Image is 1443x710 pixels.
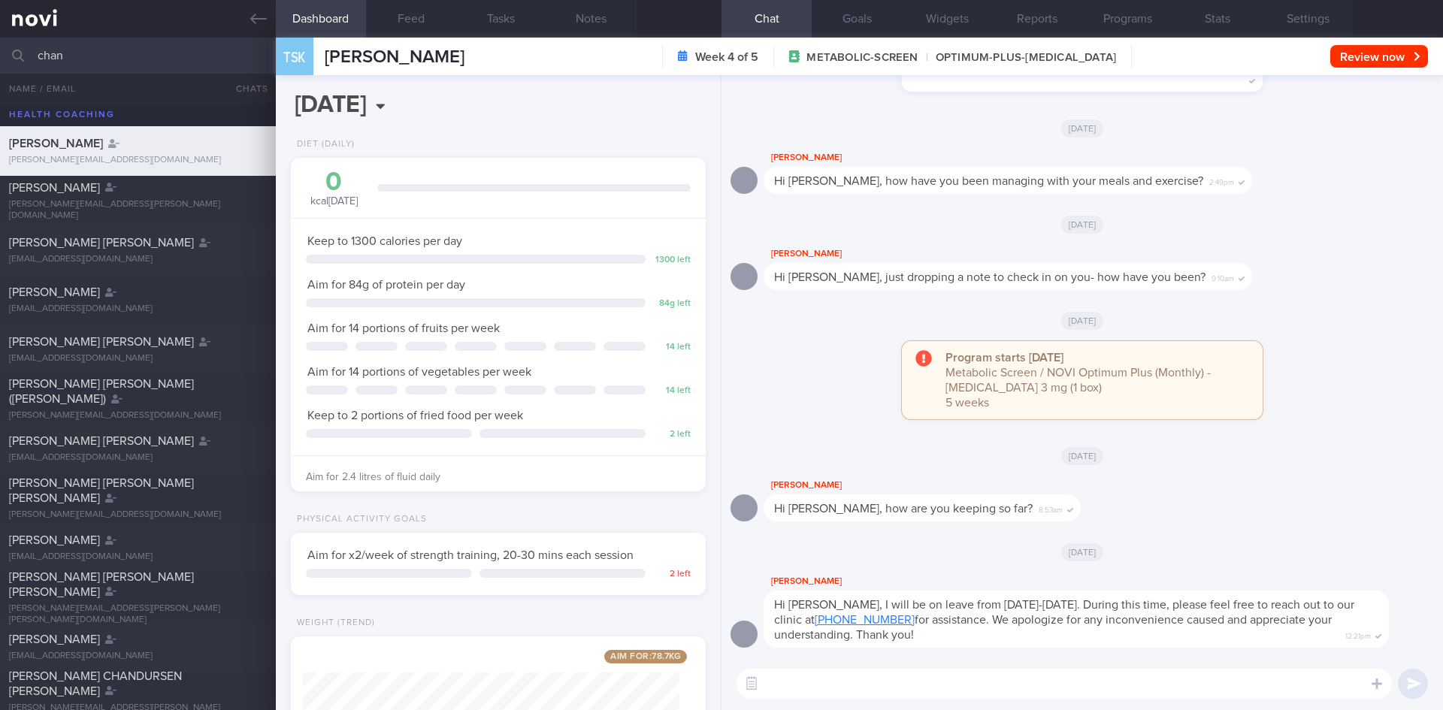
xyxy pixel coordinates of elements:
[1061,312,1104,330] span: [DATE]
[945,352,1063,364] strong: Program starts [DATE]
[9,651,267,662] div: [EMAIL_ADDRESS][DOMAIN_NAME]
[1345,627,1371,642] span: 12:21pm
[307,235,462,247] span: Keep to 1300 calories per day
[9,603,267,626] div: [PERSON_NAME][EMAIL_ADDRESS][PERSON_NAME][PERSON_NAME][DOMAIN_NAME]
[9,155,267,166] div: [PERSON_NAME][EMAIL_ADDRESS][DOMAIN_NAME]
[9,336,194,348] span: [PERSON_NAME] [PERSON_NAME]
[307,549,634,561] span: Aim for x2/week of strength training, 20-30 mins each session
[9,571,194,598] span: [PERSON_NAME] [PERSON_NAME] [PERSON_NAME]
[1330,45,1428,68] button: Review now
[9,378,194,405] span: [PERSON_NAME] [PERSON_NAME] ([PERSON_NAME])
[9,304,267,315] div: [EMAIL_ADDRESS][DOMAIN_NAME]
[945,367,1211,394] span: Metabolic Screen / NOVI Optimum Plus (Monthly) - [MEDICAL_DATA] 3 mg (1 box)
[306,169,362,209] div: kcal [DATE]
[815,614,915,626] a: [PHONE_NUMBER]
[216,74,276,104] button: Chats
[918,50,1117,65] span: OPTIMUM-PLUS-[MEDICAL_DATA]
[9,286,100,298] span: [PERSON_NAME]
[9,137,103,150] span: [PERSON_NAME]
[9,199,267,222] div: [PERSON_NAME][EMAIL_ADDRESS][PERSON_NAME][DOMAIN_NAME]
[9,633,100,645] span: [PERSON_NAME]
[325,48,464,66] span: [PERSON_NAME]
[9,182,100,194] span: [PERSON_NAME]
[9,670,182,697] span: [PERSON_NAME] CHANDURSEN [PERSON_NAME]
[307,409,523,421] span: Keep to 2 portions of fried food per week
[9,452,267,464] div: [EMAIL_ADDRESS][DOMAIN_NAME]
[653,298,691,310] div: 84 g left
[1039,501,1063,515] span: 8:53am
[1212,270,1234,284] span: 9:10am
[764,149,1297,167] div: [PERSON_NAME]
[806,50,918,65] span: METABOLIC-SCREEN
[764,573,1434,591] div: [PERSON_NAME]
[774,503,1033,515] span: Hi [PERSON_NAME], how are you keeping so far?
[291,618,375,629] div: Weight (Trend)
[272,29,317,86] div: TSK
[307,279,465,291] span: Aim for 84g of protein per day
[1209,174,1234,188] span: 2:49pm
[9,551,267,563] div: [EMAIL_ADDRESS][DOMAIN_NAME]
[764,476,1126,494] div: [PERSON_NAME]
[307,322,500,334] span: Aim for 14 portions of fruits per week
[604,650,687,663] span: Aim for: 78.7 kg
[9,410,267,421] div: [PERSON_NAME][EMAIL_ADDRESS][DOMAIN_NAME]
[9,509,267,521] div: [PERSON_NAME][EMAIL_ADDRESS][DOMAIN_NAME]
[9,477,194,504] span: [PERSON_NAME] [PERSON_NAME] [PERSON_NAME]
[1061,216,1104,234] span: [DATE]
[9,353,267,364] div: [EMAIL_ADDRESS][DOMAIN_NAME]
[653,255,691,266] div: 1300 left
[945,397,989,409] span: 5 weeks
[9,237,194,249] span: [PERSON_NAME] [PERSON_NAME]
[291,139,355,150] div: Diet (Daily)
[653,385,691,397] div: 14 left
[306,472,440,482] span: Aim for 2.4 litres of fluid daily
[774,599,1354,641] span: Hi [PERSON_NAME], I will be on leave from [DATE]-[DATE]. During this time, please feel free to re...
[306,169,362,195] div: 0
[653,342,691,353] div: 14 left
[774,271,1206,283] span: Hi [PERSON_NAME], just dropping a note to check in on you- how have you been?
[291,514,427,525] div: Physical Activity Goals
[9,254,267,265] div: [EMAIL_ADDRESS][DOMAIN_NAME]
[653,429,691,440] div: 2 left
[764,245,1297,263] div: [PERSON_NAME]
[9,435,194,447] span: [PERSON_NAME] [PERSON_NAME]
[307,366,531,378] span: Aim for 14 portions of vegetables per week
[1061,119,1104,137] span: [DATE]
[774,175,1203,187] span: Hi [PERSON_NAME], how have you been managing with your meals and exercise?
[695,50,758,65] strong: Week 4 of 5
[9,534,100,546] span: [PERSON_NAME]
[1061,447,1104,465] span: [DATE]
[1061,543,1104,561] span: [DATE]
[653,569,691,580] div: 2 left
